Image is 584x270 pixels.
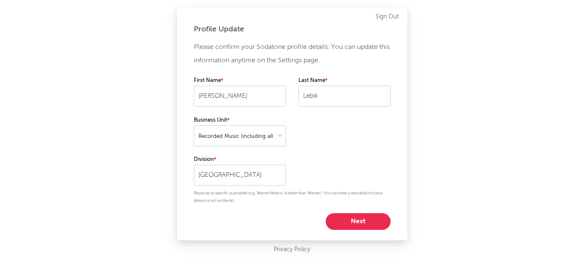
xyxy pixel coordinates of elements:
[194,76,286,86] label: First Name
[194,155,286,165] label: Division
[298,76,391,86] label: Last Name
[194,115,286,125] label: Business Unit
[194,86,286,107] input: Your first name
[194,41,391,67] p: Please confirm your Sodatone profile details. You can update this information anytime on the Sett...
[376,12,399,22] a: Sign Out
[274,245,310,255] a: Privacy Policy
[194,165,286,186] input: Your division
[194,190,391,205] p: Please be as specific as possible (e.g. 'Warner Mexico' is better than 'Warner'). You can enter a...
[298,86,391,107] input: Your last name
[326,213,391,230] button: Next
[194,24,391,34] div: Profile Update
